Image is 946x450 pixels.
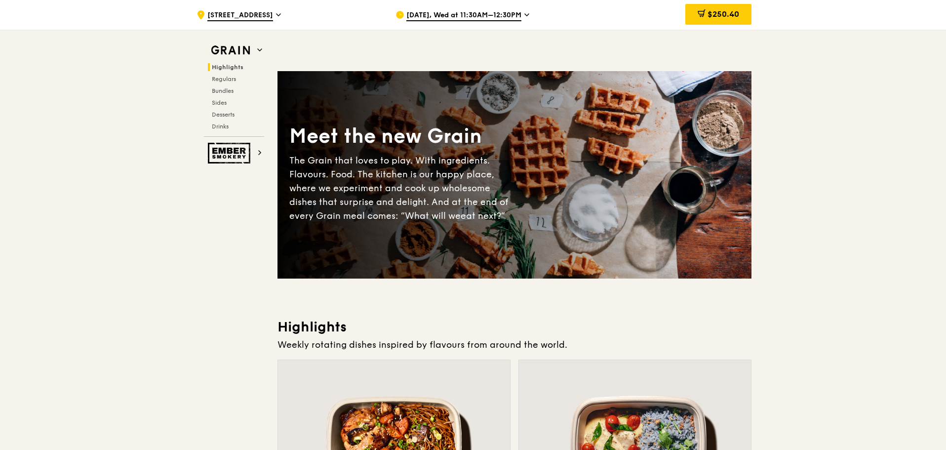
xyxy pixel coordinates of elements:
[212,76,236,82] span: Regulars
[406,10,521,21] span: [DATE], Wed at 11:30AM–12:30PM
[208,41,253,59] img: Grain web logo
[212,99,227,106] span: Sides
[277,338,751,352] div: Weekly rotating dishes inspired by flavours from around the world.
[277,318,751,336] h3: Highlights
[208,143,253,164] img: Ember Smokery web logo
[708,9,739,19] span: $250.40
[212,87,234,94] span: Bundles
[212,64,243,71] span: Highlights
[212,123,229,130] span: Drinks
[212,111,235,118] span: Desserts
[461,210,505,221] span: eat next?”
[207,10,273,21] span: [STREET_ADDRESS]
[289,123,514,150] div: Meet the new Grain
[289,154,514,223] div: The Grain that loves to play. With ingredients. Flavours. Food. The kitchen is our happy place, w...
